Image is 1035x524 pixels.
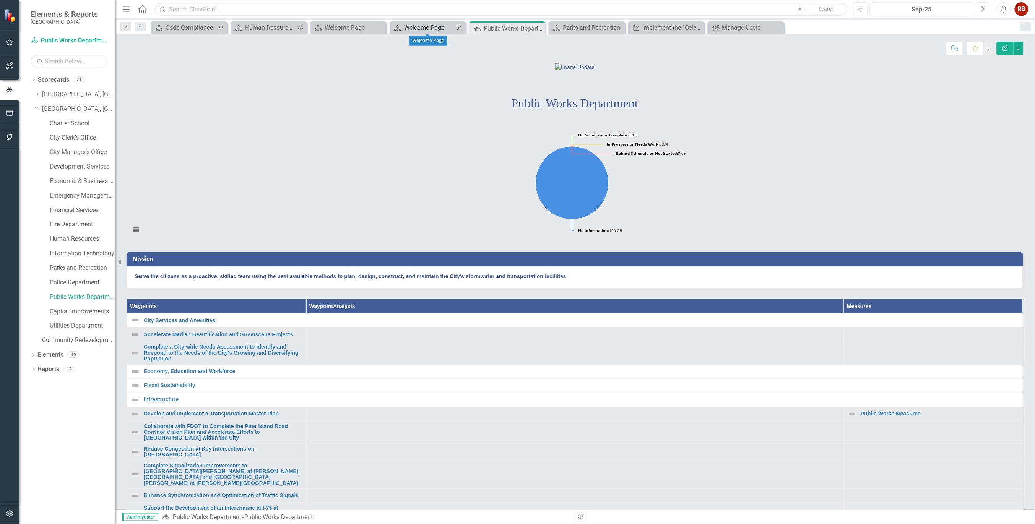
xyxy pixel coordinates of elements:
img: ClearPoint Strategy [4,9,17,22]
div: Welcome Page [325,23,385,32]
img: Not Defined [131,395,140,404]
a: Capital Improvements [50,307,115,316]
tspan: In Progress or Needs Work: [607,141,660,147]
a: Implement the “Celebrate the Cape” Initiative to Provide More Opportunities for Residents and Vis... [630,23,703,32]
a: City Manager's Office [50,148,115,157]
a: Parks and Recreation [50,264,115,273]
a: Complete a City-wide Needs Assessment to Identify and Respond to the Needs of the City's Growing ... [144,344,302,362]
img: Not Defined [131,330,140,339]
td: Double-Click to Edit Right Click for Context Menu [127,393,1023,407]
a: Code Compliance [153,23,216,32]
td: Double-Click to Edit [306,342,844,364]
span: Public Works Department [512,96,638,110]
img: Not Defined [131,447,140,456]
td: Double-Click to Edit [306,328,844,342]
td: Double-Click to Edit Right Click for Context Menu [127,328,306,342]
div: 17 [63,366,75,373]
img: Not Defined [131,316,140,325]
a: Financial Services [50,206,115,215]
div: Human Resources Analytics Dashboard [245,23,296,32]
path: No Information, 39. [536,146,609,219]
text: 100.0% [578,228,622,233]
a: Fiscal Sustainability [144,383,1019,388]
div: Sep-25 [873,5,971,14]
a: Develop and Implement a Transportation Master Plan [144,411,302,417]
a: Manage Users [710,23,782,32]
a: City Services and Amenities [144,318,1019,323]
tspan: Behind Schedule or Not Started: [616,151,678,156]
div: Chart. Highcharts interactive chart. [127,127,1023,241]
div: Parks and Recreation [563,23,623,32]
a: Public Works Department [173,513,241,521]
a: Collaborate with FDOT to Complete the Pine Island Road Corridor Vision Plan and Accelerate Effort... [144,423,302,441]
text: 0.0% [616,151,687,156]
small: [GEOGRAPHIC_DATA] [31,19,98,25]
a: Reduce Congestion at Key Intersections on [GEOGRAPHIC_DATA] [144,446,302,458]
a: Fire Department [50,220,115,229]
div: Implement the “Celebrate the Cape” Initiative to Provide More Opportunities for Residents and Vis... [643,23,703,32]
div: 46 [67,352,80,358]
td: Double-Click to Edit Right Click for Context Menu [844,407,1023,421]
a: Scorecards [38,76,69,84]
td: Double-Click to Edit [306,489,844,503]
td: Double-Click to Edit Right Click for Context Menu [127,421,306,443]
input: Search Below... [31,55,107,68]
a: Information Technology [50,249,115,258]
a: Public Works Department [31,36,107,45]
a: Welcome Page [392,23,455,32]
div: Public Works Department [244,513,313,521]
div: RB [1015,2,1029,16]
button: View chart menu, Chart [131,224,141,234]
td: Double-Click to Edit [306,503,844,520]
a: [GEOGRAPHIC_DATA], [GEOGRAPHIC_DATA] Strategic Plan [42,105,115,114]
a: Welcome Page [312,23,385,32]
td: Double-Click to Edit Right Click for Context Menu [127,489,306,503]
span: Administrator [122,513,158,521]
a: Economy, Education and Workforce [144,368,1019,374]
img: Not Defined [131,381,140,390]
span: Search [819,6,835,12]
h3: Mission [133,256,1019,262]
img: Not Defined [848,409,857,419]
a: Accelerate Median Beautification and Streetscape Projects [144,332,302,337]
div: Welcome Page [404,23,455,32]
a: Police Department [50,278,115,287]
a: Community Redevelopment Area [42,336,115,345]
input: Search ClearPoint... [155,3,848,16]
td: Double-Click to Edit Right Click for Context Menu [127,364,1023,378]
div: » [162,513,569,522]
img: Not Defined [131,491,140,500]
img: Not Defined [131,409,140,419]
div: 21 [73,77,85,83]
text: 0.0% [607,141,668,147]
tspan: On Schedule or Complete: [578,132,628,138]
a: Charter School [50,119,115,128]
img: Not Defined [131,470,140,479]
td: Double-Click to Edit [306,443,844,460]
strong: Serve the citizens as a proactive, skilled team using the best available methods to plan, design,... [135,273,568,279]
a: Economic & Business Development [50,177,115,186]
a: Public Works Measures [861,411,1019,417]
a: Development Services [50,162,115,171]
img: Not Defined [131,506,140,516]
div: Code Compliance [166,23,216,32]
td: Double-Click to Edit Right Click for Context Menu [127,378,1023,393]
img: Not Defined [131,367,140,376]
td: Double-Click to Edit [306,407,844,421]
button: Sep-25 [870,2,973,16]
div: Manage Users [722,23,782,32]
a: Elements [38,350,63,359]
text: 0.0% [578,132,637,138]
a: Reports [38,365,59,374]
a: Complete Signalization Improvements to [GEOGRAPHIC_DATA][PERSON_NAME] at [PERSON_NAME][GEOGRAPHIC... [144,463,302,487]
td: Double-Click to Edit Right Click for Context Menu [127,460,306,489]
td: Double-Click to Edit Right Click for Context Menu [127,313,1023,328]
img: Image Update [555,63,595,71]
a: Emergency Management & Resilience [50,191,115,200]
img: Not Defined [131,348,140,357]
a: Utilities Department [50,321,115,330]
a: Public Works Department [50,293,115,302]
td: Double-Click to Edit Right Click for Context Menu [127,503,306,520]
a: [GEOGRAPHIC_DATA], [GEOGRAPHIC_DATA] Business Initiatives [42,90,115,99]
td: Double-Click to Edit [306,460,844,489]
